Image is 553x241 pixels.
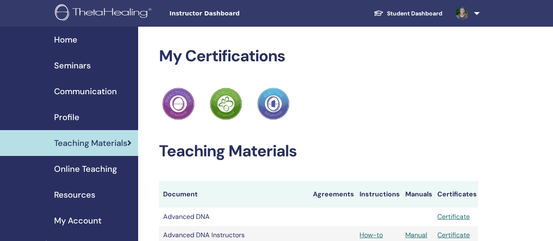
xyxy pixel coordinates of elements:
[54,59,91,72] span: Seminars
[433,181,478,208] th: Certificates
[54,188,95,201] span: Resources
[309,181,355,208] th: Agreements
[159,181,309,208] th: Document
[367,6,449,21] a: Student Dashboard
[456,7,469,20] img: default.jpg
[54,214,102,227] span: My Account
[159,142,478,161] h2: Teaching Materials
[405,231,427,239] a: Manual
[437,212,470,221] a: Certificate
[437,231,470,239] a: Certificate
[210,88,242,120] img: Practitioner
[169,9,294,18] span: Instructor Dashboard
[55,4,154,23] img: logo.png
[54,85,117,98] span: Communication
[162,88,195,120] img: Practitioner
[54,111,79,123] span: Profile
[159,208,309,226] td: Advanced DNA
[54,33,77,46] span: Home
[54,137,127,149] span: Teaching Materials
[159,47,478,66] h2: My Certifications
[355,181,401,208] th: Instructions
[360,231,383,239] a: How-to
[257,88,290,120] img: Practitioner
[54,163,117,175] span: Online Teaching
[374,10,384,17] img: graduation-cap-white.svg
[401,181,433,208] th: Manuals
